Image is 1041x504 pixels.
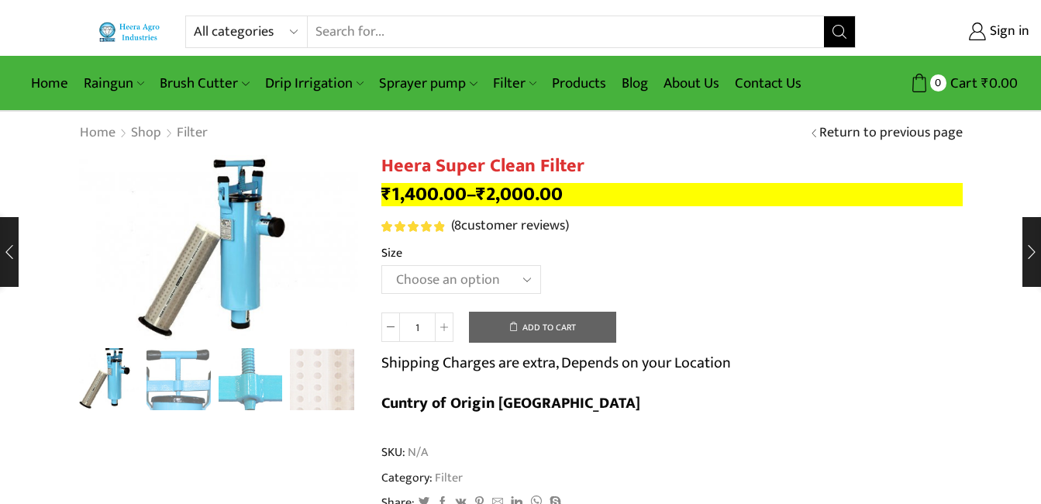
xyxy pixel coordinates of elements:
a: Home [79,123,116,143]
p: Shipping Charges are extra, Depends on your Location [381,350,731,375]
div: Rated 5.00 out of 5 [381,221,444,232]
li: 1 / 4 [75,348,140,410]
a: 0 Cart ₹0.00 [871,69,1018,98]
a: Filter [176,123,209,143]
button: Search button [824,16,855,47]
nav: Breadcrumb [79,123,209,143]
button: Add to cart [469,312,616,343]
img: _Heera-super-clean-filter-3 [290,348,354,413]
span: 8 [381,221,447,232]
a: Sprayer pump [371,65,484,102]
span: Category: [381,469,463,487]
a: Heera-super-clean-filter–1 [146,348,211,413]
bdi: 0.00 [981,71,1018,95]
bdi: 2,000.00 [476,178,563,210]
a: Brush Cutter [152,65,257,102]
input: Product quantity [400,312,435,342]
a: Home [23,65,76,102]
span: ₹ [381,178,391,210]
p: – [381,183,963,206]
a: (8customer reviews) [451,216,569,236]
a: Return to previous page [819,123,963,143]
li: 2 / 4 [146,348,211,410]
a: Contact Us [727,65,809,102]
span: 8 [454,214,461,237]
span: Cart [946,73,977,94]
a: Sign in [879,18,1029,46]
span: 0 [930,74,946,91]
a: Filter [433,468,463,488]
img: _Heera-super-clean-filter-2 [219,348,283,413]
a: Products [544,65,614,102]
a: Drip Irrigation [257,65,371,102]
label: Size [381,244,402,262]
li: 4 / 4 [290,348,354,410]
li: 3 / 4 [219,348,283,410]
span: N/A [405,444,428,461]
b: Cuntry of Origin [GEOGRAPHIC_DATA] [381,390,640,416]
a: About Us [656,65,727,102]
a: Raingun [76,65,152,102]
span: ₹ [981,71,989,95]
span: Rated out of 5 based on customer ratings [381,221,444,232]
a: Filter [485,65,544,102]
span: ₹ [476,178,486,210]
span: SKU: [381,444,963,461]
input: Search for... [308,16,824,47]
a: Blog [614,65,656,102]
img: Heera-super-clean-filter--1 [146,348,211,413]
div: 1 / 4 [79,155,358,340]
bdi: 1,400.00 [381,178,467,210]
img: Heera-super-clean-filter [75,346,140,410]
a: Shop [130,123,162,143]
span: Sign in [986,22,1029,42]
h1: Heera Super Clean Filter [381,155,963,178]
